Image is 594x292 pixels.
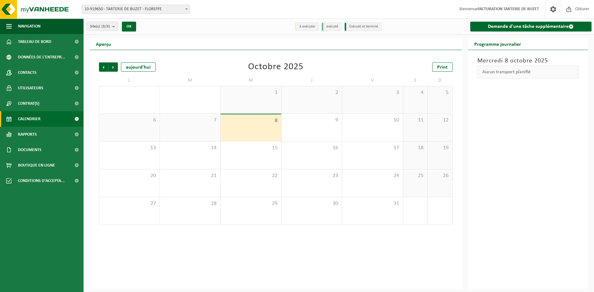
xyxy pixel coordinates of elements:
[342,75,403,86] td: V
[224,145,278,151] span: 15
[102,117,157,124] span: 6
[406,117,424,124] span: 11
[18,80,43,96] span: Utilisateurs
[248,62,303,72] div: Octobre 2025
[345,23,381,31] li: Exécuté et terminé
[295,23,319,31] li: à exécuter
[431,172,449,179] span: 26
[478,7,539,11] strong: FACTURATION TARTERIE DE BUZET
[285,200,339,207] span: 30
[428,75,452,86] td: D
[345,145,400,151] span: 17
[109,62,118,72] span: Suivant
[99,62,108,72] span: Précédent
[82,5,190,14] span: 10-919650 - TARTERIE DE BUZET - FLOREFFE
[431,89,449,96] span: 5
[470,22,592,32] a: Demande d'une tâche supplémentaire
[18,158,55,173] span: Boutique en ligne
[285,117,339,124] span: 9
[477,66,579,78] div: Aucun transport planifié
[285,89,339,96] span: 2
[282,75,342,86] td: J
[163,200,217,207] span: 28
[406,172,424,179] span: 25
[160,75,221,86] td: M
[90,38,117,50] h2: Aperçu
[468,38,527,50] h2: Programme journalier
[406,145,424,151] span: 18
[163,117,217,124] span: 7
[18,19,41,34] span: Navigation
[285,145,339,151] span: 16
[18,142,41,158] span: Documents
[477,56,579,66] h3: Mercredi 8 octobre 2025
[18,49,65,65] span: Données de l'entrepr...
[18,96,39,111] span: Contrat(s)
[224,200,278,207] span: 29
[406,89,424,96] span: 4
[322,23,342,31] li: exécuté
[163,172,217,179] span: 21
[431,117,449,124] span: 12
[99,75,160,86] td: L
[163,145,217,151] span: 14
[431,145,449,151] span: 19
[345,172,400,179] span: 24
[437,65,448,70] span: Print
[102,172,157,179] span: 20
[432,62,453,72] a: Print
[90,22,110,31] span: Site(s)
[18,127,37,142] span: Rapports
[102,145,157,151] span: 13
[345,200,400,207] span: 31
[221,75,282,86] td: M
[18,173,65,188] span: Conditions d'accepta...
[122,22,136,32] button: OK
[345,117,400,124] span: 10
[224,89,278,96] span: 1
[224,172,278,179] span: 22
[18,65,37,80] span: Contacts
[87,22,118,31] button: Site(s)(3/3)
[224,117,278,124] span: 8
[102,200,157,207] span: 27
[18,34,51,49] span: Tableau de bord
[101,24,110,28] count: (3/3)
[345,89,400,96] span: 3
[121,62,156,72] div: aujourd'hui
[403,75,428,86] td: S
[285,172,339,179] span: 23
[18,111,41,127] span: Calendrier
